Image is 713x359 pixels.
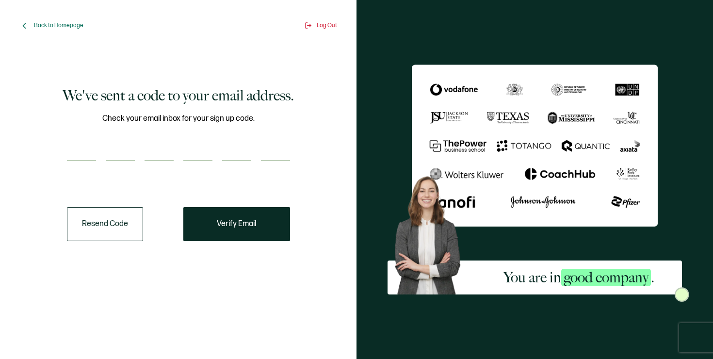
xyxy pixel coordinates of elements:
[317,22,337,29] span: Log Out
[217,220,256,228] span: Verify Email
[675,287,689,302] img: Sertifier Signup
[67,207,143,241] button: Resend Code
[102,113,255,125] span: Check your email inbox for your sign up code.
[412,65,657,227] img: Sertifier We've sent a code to your email address.
[503,268,654,287] h2: You are in .
[561,269,651,286] span: good company
[63,86,294,105] h1: We've sent a code to your email address.
[34,22,83,29] span: Back to Homepage
[183,207,290,241] button: Verify Email
[388,170,476,294] img: Sertifier Signup - You are in <span class="strong-h">good company</span>. Hero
